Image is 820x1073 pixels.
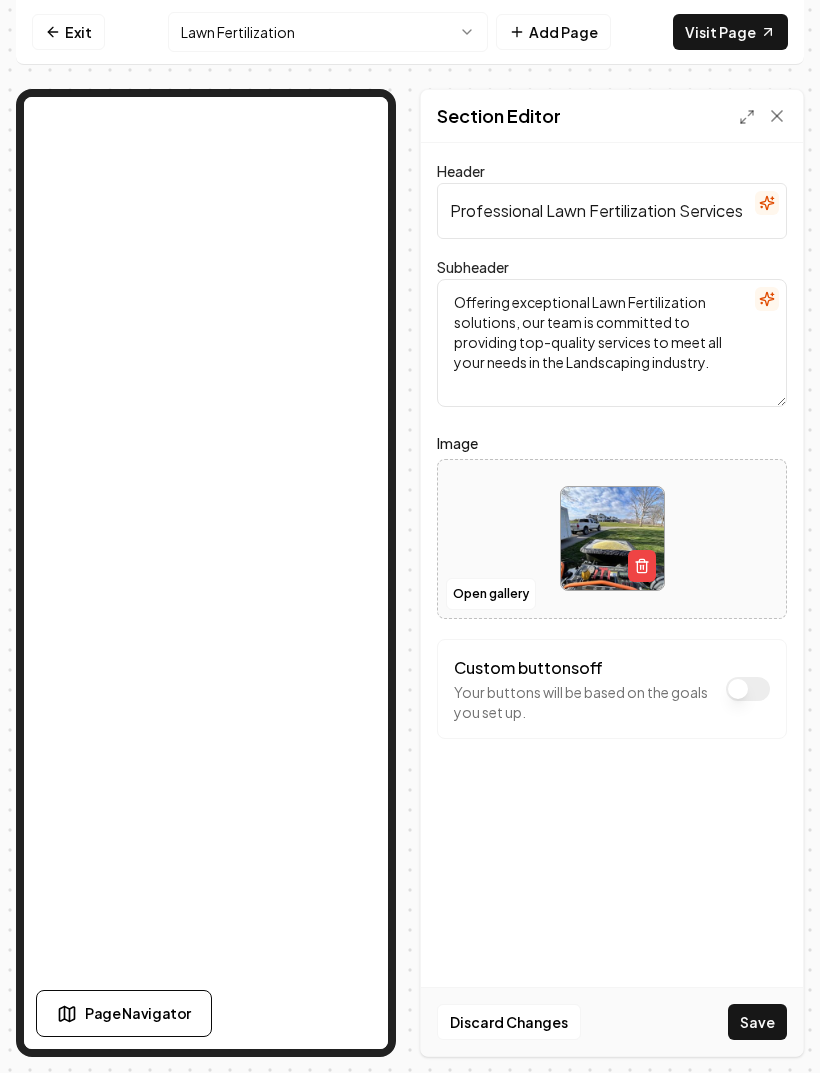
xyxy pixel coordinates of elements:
label: Custom buttons off [454,657,603,678]
a: Visit Page [673,14,788,50]
button: Page Navigator [36,990,212,1037]
button: Open gallery [446,578,536,610]
p: Your buttons will be based on the goals you set up. [454,682,716,722]
button: Add Page [496,14,611,50]
input: Header [437,183,787,239]
label: Image [437,431,787,455]
button: Discard Changes [437,1004,581,1040]
h2: Section Editor [437,102,561,130]
button: Save [728,1004,787,1040]
a: Exit [32,14,105,50]
label: Header [437,162,485,180]
span: Page Navigator [85,1003,191,1024]
img: image [561,487,664,590]
label: Subheader [437,258,509,276]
